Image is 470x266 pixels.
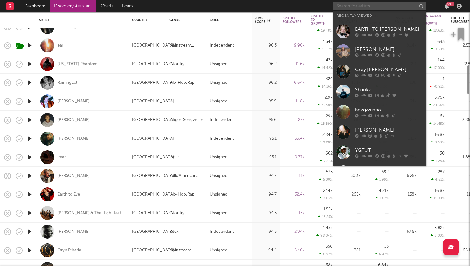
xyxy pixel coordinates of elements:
[58,229,90,235] a: [PERSON_NAME]
[317,66,333,70] div: 14.42 %
[445,4,449,9] button: 99+
[317,122,333,126] div: 18.89 %
[375,178,389,182] div: 1.99 %
[283,61,305,68] div: 11.6k
[395,172,417,180] div: 6.25k
[58,173,90,179] div: [PERSON_NAME]
[319,178,333,182] div: 5.00 %
[283,135,305,142] div: 33.4k
[58,248,81,253] a: Oryn Etheria
[255,135,277,142] div: 95.1
[132,228,174,236] div: [GEOGRAPHIC_DATA]
[435,189,445,193] div: 16.8k
[325,96,333,100] div: 2.9k
[326,170,333,174] div: 523
[323,189,333,193] div: 2.14k
[132,42,174,49] div: [GEOGRAPHIC_DATA]
[429,122,445,126] div: 14.45 %
[355,126,423,134] div: [PERSON_NAME]
[255,172,277,180] div: 94.7
[317,29,333,33] div: 19.48 %
[355,106,423,114] div: heygwuapo
[333,21,426,41] a: EARTH TO [PERSON_NAME]
[431,233,445,237] div: 6.00 %
[58,210,121,216] div: [PERSON_NAME] & The High Heat
[255,98,277,105] div: 95.9
[255,61,277,68] div: 96.2
[255,116,277,124] div: 95.6
[210,135,234,142] div: Independent
[283,116,305,124] div: 27k
[429,29,445,33] div: 18.63 %
[132,191,174,198] div: [GEOGRAPHIC_DATA]
[429,66,445,70] div: 17.00 %
[169,210,184,217] div: Country
[319,140,333,144] div: 9.28 %
[210,210,228,217] div: Unsigned
[382,170,389,174] div: 592
[169,172,199,180] div: Folk/Americana
[323,40,333,44] div: 1.34k
[255,228,277,236] div: 94.5
[333,162,426,183] a: Club 97
[169,191,195,198] div: Hip-Hop/Rap
[255,247,277,254] div: 94.4
[319,252,333,256] div: 6.97 %
[132,135,174,142] div: [GEOGRAPHIC_DATA]
[440,151,445,156] div: 30
[355,25,423,33] div: EARTH TO [PERSON_NAME]
[437,40,445,44] div: 693
[333,2,426,10] input: Search for artists
[255,154,277,161] div: 95.1
[132,18,160,22] div: Country
[325,151,333,156] div: 662
[431,140,445,144] div: 8.58 %
[339,172,361,180] div: 30.3k
[283,228,305,236] div: 2.94k
[58,43,63,48] div: ear
[355,66,423,73] div: Grey [PERSON_NAME]
[132,247,174,254] div: [GEOGRAPHIC_DATA]
[58,117,90,123] a: [PERSON_NAME]
[210,116,234,124] div: Independent
[58,61,98,67] a: [US_STATE] Phantom
[58,80,77,86] a: RainingLol
[169,116,203,124] div: Singer-Songwriter
[210,98,228,105] div: Unsigned
[210,154,228,161] div: Unsigned
[58,99,90,104] a: [PERSON_NAME]
[317,103,333,107] div: 32.58 %
[210,247,228,254] div: Unsigned
[255,79,277,87] div: 96.2
[255,42,277,49] div: 96.3
[429,103,445,107] div: 20.34 %
[169,154,179,161] div: Indie
[339,247,361,254] div: 381
[431,47,445,51] div: 9.30 %
[132,79,174,87] div: [GEOGRAPHIC_DATA]
[58,155,66,160] div: imar
[39,18,123,22] div: Artist
[339,191,361,198] div: 265k
[423,14,441,25] div: Instagram 7D Growth
[384,245,389,249] div: 23
[323,207,333,211] div: 1.52k
[58,136,90,142] a: [PERSON_NAME]
[283,210,305,217] div: 13k
[430,196,445,200] div: 11.90 %
[210,18,246,22] div: Label
[379,189,389,193] div: 4.21k
[435,96,445,100] div: 5.76k
[169,79,195,87] div: Hip-Hop/Rap
[355,46,423,53] div: [PERSON_NAME]
[58,192,80,197] div: Earth to Eve
[169,18,200,22] div: Genre
[169,228,179,236] div: Rock
[283,247,305,254] div: 5.46k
